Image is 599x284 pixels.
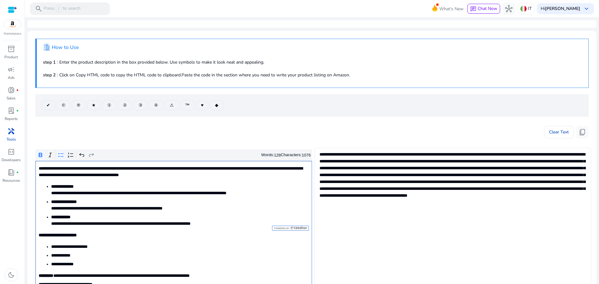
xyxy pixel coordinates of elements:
span: ① [107,102,111,108]
button: ™ [180,100,194,110]
span: ® [77,102,80,108]
b: [PERSON_NAME] [545,6,580,12]
span: search [35,5,42,12]
span: dark_mode [7,271,15,279]
p: Resources [2,178,20,183]
p: Hi [541,7,580,11]
span: ★ [92,102,96,108]
span: ™ [185,102,189,108]
span: hub [505,5,513,12]
span: lab_profile [7,107,15,114]
p: Reports [5,116,18,122]
h4: How to Use [52,45,79,51]
button: hub [503,2,515,15]
span: / [56,5,61,12]
span: fiber_manual_record [16,109,19,112]
span: ✔ [46,102,50,108]
p: Developers [2,157,21,163]
button: ★ [87,100,101,110]
img: amazon.svg [4,20,21,29]
div: Editor toolbar [35,149,312,161]
span: Clear Text [549,126,569,138]
button: chatChat Now [467,4,500,14]
span: code_blocks [7,148,15,156]
button: ③ [134,100,148,110]
p: Ads [8,75,15,80]
span: fiber_manual_record [16,171,19,174]
button: ✔ [41,100,55,110]
span: keyboard_arrow_down [583,5,590,12]
span: Powered by [274,227,290,230]
p: Product [4,54,18,60]
button: ⚠ [165,100,179,110]
button: © [57,100,70,110]
span: ④ [154,102,158,108]
button: content_copy [576,126,589,138]
p: Tools [7,137,16,142]
b: step 2 [43,72,56,78]
span: handyman [7,128,15,135]
span: Chat Now [478,6,497,12]
span: ♥ [201,102,203,108]
button: ② [118,100,132,110]
span: donut_small [7,86,15,94]
img: it.svg [520,6,527,12]
label: 1076 [302,153,311,157]
button: ® [72,100,85,110]
label: 128 [274,153,281,157]
span: © [62,102,65,108]
span: ◆ [215,102,218,108]
span: fiber_manual_record [16,89,19,91]
span: ② [123,102,127,108]
p: Press to search [44,5,80,12]
button: Clear Text [544,126,574,138]
p: : Click on Copy HTML code to copy the HTML code to clipboard.Paste the code in the section where ... [43,72,582,78]
button: ① [102,100,116,110]
p: IT [528,3,532,14]
p: Marketplace [4,31,21,36]
button: ♥ [196,100,208,110]
span: ⚠ [170,102,174,108]
span: book_4 [7,169,15,176]
span: content_copy [579,128,586,136]
span: campaign [7,66,15,73]
div: Words: Characters: [261,151,311,159]
p: Sales [7,95,16,101]
span: What's New [439,3,464,14]
span: chat [470,6,476,12]
span: ③ [139,102,143,108]
span: inventory_2 [7,45,15,53]
button: ◆ [210,100,223,110]
p: : Enter the product description in the box provided below. Use symbols to make it look neat and a... [43,59,582,65]
button: ④ [149,100,163,110]
b: step 1 [43,59,56,65]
